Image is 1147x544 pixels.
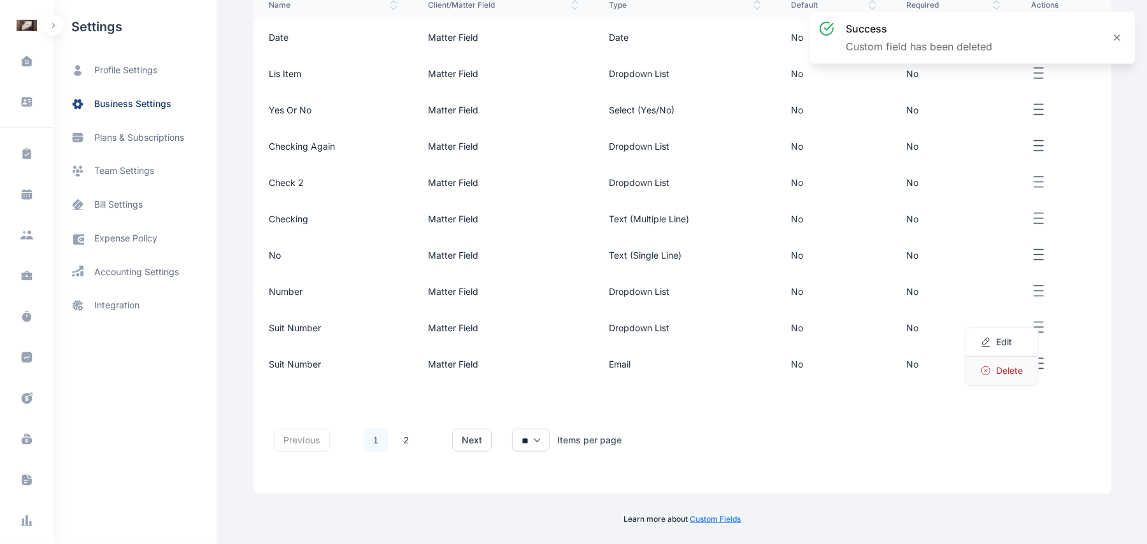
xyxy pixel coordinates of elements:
[94,131,184,144] span: plans & subscriptions
[53,54,217,87] a: profile settings
[53,121,217,154] a: plans & subscriptions
[907,286,919,297] span: No
[269,104,311,115] span: Yes or No
[94,198,143,211] span: bill settings
[792,68,804,79] span: No
[269,359,321,369] span: Suit Number
[792,32,804,43] span: No
[428,359,478,369] span: Matter Field
[792,104,804,115] span: No
[428,32,478,43] span: Matter Field
[609,68,670,79] span: Dropdown List
[846,21,992,36] h3: success
[274,429,330,452] button: previous
[907,141,919,152] span: No
[428,213,478,224] span: Matter Field
[907,104,919,115] span: No
[792,177,804,188] span: No
[94,64,157,77] span: profile settings
[53,289,217,322] a: integration
[269,322,321,333] span: Suit number
[609,32,629,43] span: Date
[363,427,388,453] li: 1
[269,32,289,43] span: Date
[609,104,675,115] span: Select (Yes/No)
[269,141,335,152] span: Checking again
[424,431,442,449] li: 下一页
[907,177,919,188] span: No
[53,87,217,121] a: business settings
[609,250,682,261] span: Text (Single Line)
[428,250,478,261] span: Matter Field
[609,141,670,152] span: Dropdown List
[792,141,804,152] span: No
[269,250,281,261] span: no
[428,141,478,152] span: Matter Field
[996,336,1012,348] span: Edit
[907,68,919,79] span: No
[690,514,741,524] a: Custom Fields
[94,97,171,111] span: business settings
[907,213,919,224] span: No
[364,428,388,452] a: 1
[428,104,478,115] span: Matter Field
[428,286,478,297] span: Matter Field
[996,364,1023,377] span: delete
[53,222,217,255] a: expense policy
[609,322,670,333] span: Dropdown List
[792,286,804,297] span: No
[94,232,157,245] span: expense policy
[792,250,804,261] span: No
[846,39,992,54] p: Custom field has been deleted
[340,431,358,449] li: 上一页
[1031,320,1096,336] button: Editdelete
[907,322,919,333] span: No
[253,514,1111,524] p: Learn more about
[394,427,419,453] li: 2
[452,429,492,452] button: next
[428,322,478,333] span: Matter Field
[269,213,308,224] span: Checking
[94,164,154,178] span: team settings
[269,286,303,297] span: Number
[94,299,139,312] span: integration
[53,188,217,222] a: bill settings
[269,68,301,79] span: lis item
[53,255,217,289] a: accounting settings
[907,359,919,369] span: No
[907,250,919,261] span: No
[792,213,804,224] span: No
[557,434,622,447] div: Items per page
[428,177,478,188] span: Matter Field
[394,428,418,452] a: 2
[792,359,804,369] span: No
[428,68,478,79] span: Matter Field
[94,266,179,278] span: accounting settings
[609,286,670,297] span: Dropdown List
[609,213,690,224] span: Text (Multiple Line)
[269,177,304,188] span: Check 2
[53,154,217,188] a: team settings
[792,322,804,333] span: No
[609,359,631,369] span: Email
[609,177,670,188] span: Dropdown List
